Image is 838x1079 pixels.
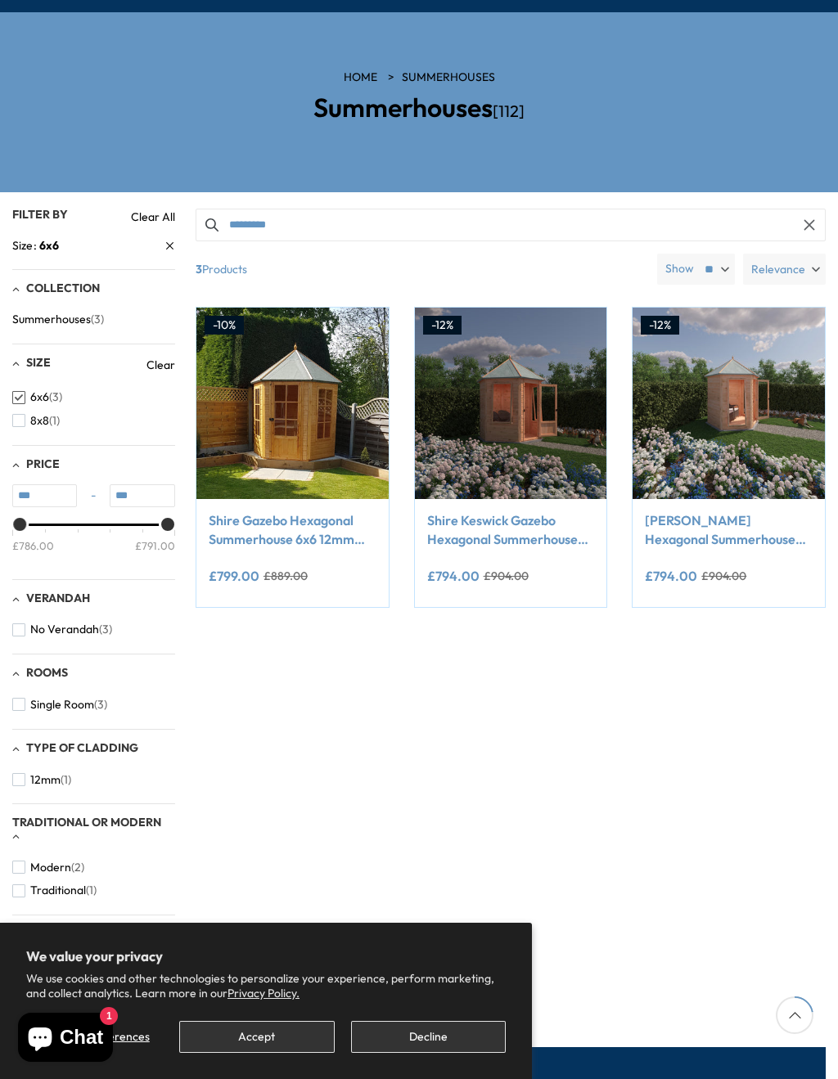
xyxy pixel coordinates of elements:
span: (1) [86,883,97,897]
ins: £794.00 [645,569,697,582]
div: £791.00 [135,537,175,552]
button: Decline [351,1021,506,1053]
ins: £794.00 [427,569,480,582]
ins: £799.00 [209,569,259,582]
a: Clear [146,357,175,373]
div: Price [12,524,175,567]
button: Summerhouses (3) [12,308,104,331]
span: (3) [99,623,112,636]
p: We use cookies and other technologies to personalize your experience, perform marketing, and coll... [26,971,506,1000]
button: 8x8 [12,409,60,433]
a: Shire Keswick Gazebo Hexagonal Summerhouse 6x6 12mm Cladding [427,511,595,548]
span: 12mm [30,773,61,787]
span: (2) [71,861,84,874]
span: (1) [49,414,60,428]
button: No Verandah [12,618,112,641]
span: (3) [49,390,62,404]
div: -12% [423,316,462,335]
div: -12% [641,316,679,335]
span: Collection [26,281,100,295]
span: Modern [30,861,71,874]
input: Search products [196,209,826,241]
span: Size [26,355,51,370]
a: HOME [344,70,377,86]
button: Accept [179,1021,334,1053]
div: -10% [205,316,244,335]
inbox-online-store-chat: Shopify online store chat [13,1013,118,1066]
button: 12mm [12,768,71,792]
span: [112] [493,101,525,121]
span: Filter By [12,207,68,222]
a: Summerhouses [402,70,495,86]
span: - [77,488,110,504]
span: (1) [61,773,71,787]
span: Price [26,456,60,471]
del: £889.00 [264,570,308,582]
a: Clear All [131,209,175,225]
del: £904.00 [701,570,746,582]
span: 8x8 [30,414,49,428]
span: 6x6 [30,390,49,404]
span: Traditional or Modern [12,815,161,829]
span: Rooms [26,665,68,680]
label: Relevance [743,254,826,285]
input: Min value [12,484,77,507]
span: Size [12,237,39,254]
h2: Summerhouses [222,93,616,122]
a: Shire Gazebo Hexagonal Summerhouse 6x6 12mm Cladding [209,511,376,548]
button: 6x6 [12,385,62,409]
del: £904.00 [484,570,529,582]
a: [PERSON_NAME] Hexagonal Summerhouse 6x6 12mm Cladding [645,511,813,548]
span: (3) [94,698,107,712]
label: Show [665,261,694,277]
span: Verandah [26,591,90,605]
span: 6x6 [39,238,59,253]
span: Summerhouses [12,312,91,326]
div: £786.00 [12,537,54,552]
button: Single Room [12,693,107,717]
a: Privacy Policy. [228,986,300,1000]
span: Type of Cladding [26,740,138,755]
span: No Verandah [30,623,99,636]
button: Modern [12,856,84,879]
input: Max value [110,484,174,507]
span: Relevance [751,254,805,285]
span: (3) [91,312,104,326]
b: 3 [196,254,202,285]
img: Shire Gazebo Hexagonal Summerhouse 6x6 12mm Cladding - Best Shed [196,308,389,500]
h2: We value your privacy [26,949,506,964]
span: Single Room [30,698,94,712]
span: Traditional [30,883,86,897]
button: Traditional [12,879,97,902]
span: Products [189,254,651,285]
